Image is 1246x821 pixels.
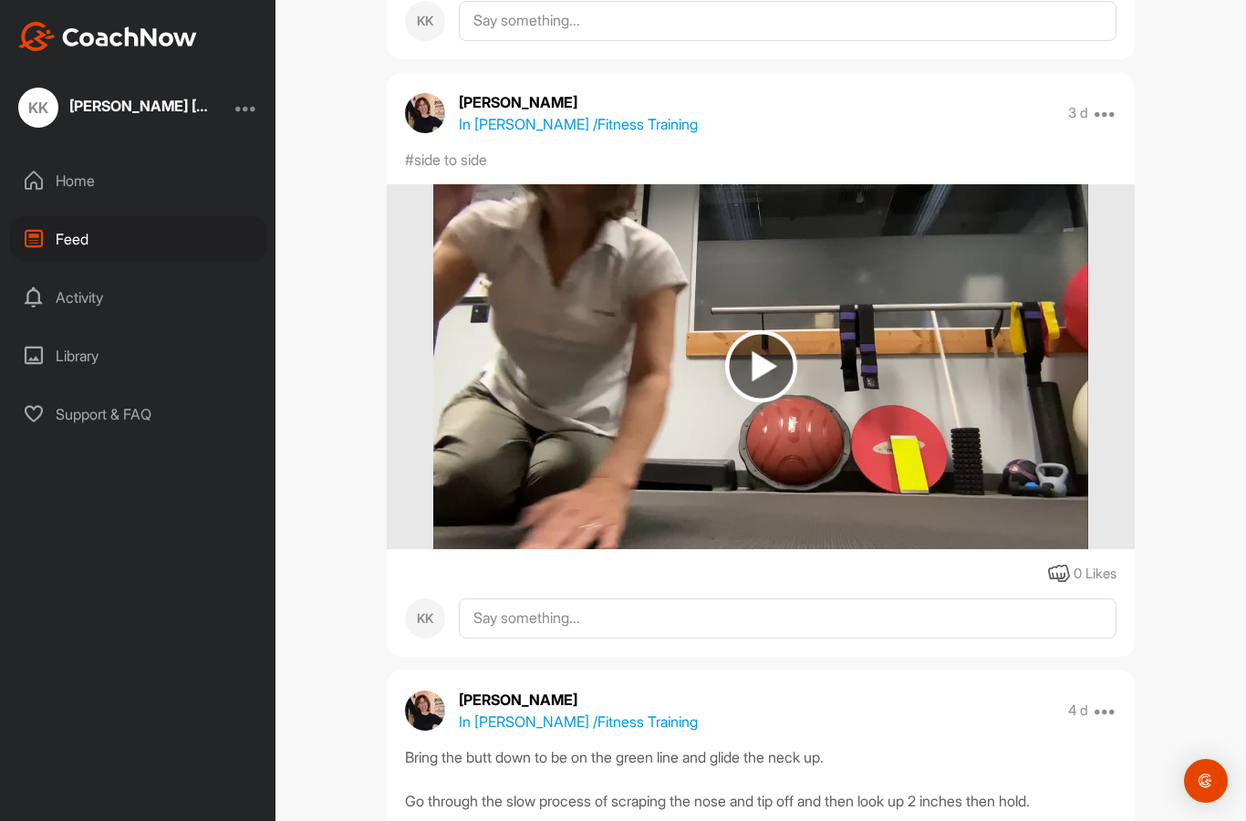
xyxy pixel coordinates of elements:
img: media [433,184,1087,549]
img: avatar [405,691,445,731]
img: play [725,330,797,402]
div: Activity [10,275,267,320]
div: KK [18,88,58,128]
p: #side to side [405,149,487,171]
div: Feed [10,216,267,262]
div: Support & FAQ [10,391,267,437]
p: 3 d [1068,104,1088,122]
div: Home [10,158,267,203]
div: KK [405,1,445,41]
div: Library [10,333,267,379]
div: 0 Likes [1074,564,1116,585]
div: Open Intercom Messenger [1184,759,1228,803]
p: In [PERSON_NAME] / Fitness Training [459,711,698,733]
img: avatar [405,93,445,133]
div: KK [405,598,445,639]
p: [PERSON_NAME] [459,689,698,711]
p: 4 d [1068,701,1088,720]
p: In [PERSON_NAME] / Fitness Training [459,113,698,135]
div: [PERSON_NAME] [69,99,215,113]
img: CoachNow [18,22,197,51]
p: [PERSON_NAME] [459,91,698,113]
